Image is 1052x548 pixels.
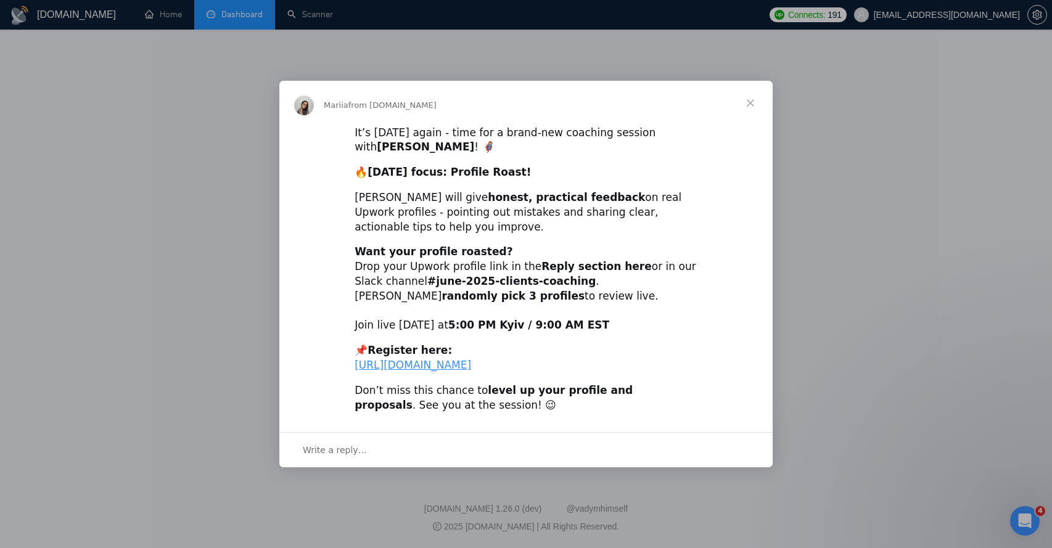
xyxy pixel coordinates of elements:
[427,275,596,287] b: #june-2025-clients-coaching
[355,384,633,411] b: level up your profile and proposals
[368,344,452,356] b: Register here:
[294,96,314,115] img: Profile image for Mariia
[368,166,531,178] b: [DATE] focus: Profile Roast!
[348,100,437,110] span: from [DOMAIN_NAME]
[541,260,652,272] b: Reply section here
[488,191,645,203] b: honest, practical feedback
[442,290,585,302] b: randomly pick 3 profiles
[355,245,512,258] b: Want your profile roasted?
[355,190,697,234] div: [PERSON_NAME] will give on real Upwork profiles - pointing out mistakes and sharing clear, action...
[355,165,697,180] div: 🔥
[377,141,474,153] b: [PERSON_NAME]
[355,245,697,333] div: Drop your Upwork profile link in the or in our Slack channel . [PERSON_NAME] to review live. Join...
[355,359,471,371] a: [URL][DOMAIN_NAME]
[355,383,697,413] div: Don’t miss this chance to . See you at the session! 😉
[355,343,697,373] div: 📌 ​
[448,319,609,331] b: 5:00 PM Kyiv / 9:00 AM EST
[324,100,348,110] span: Mariia
[355,126,697,155] div: It’s [DATE] again - time for a brand-new coaching session with ! 🦸‍♀️
[303,442,367,458] span: Write a reply…
[279,432,773,467] div: Open conversation and reply
[728,81,773,125] span: Close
